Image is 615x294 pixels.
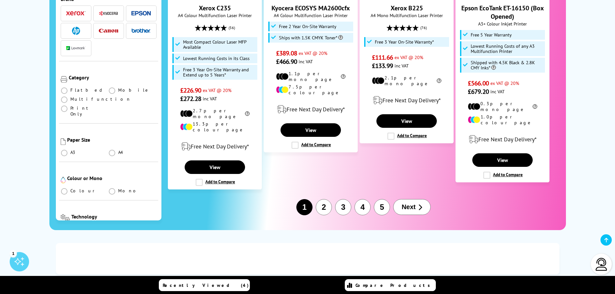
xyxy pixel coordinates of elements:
span: Compare Products [355,282,434,288]
a: View [281,123,341,137]
img: Colour or Mono [61,177,66,183]
button: Epson [129,9,153,18]
span: Most Compact Colour Laser MFP Available [183,39,256,50]
button: 5 [374,199,390,215]
span: £272.28 [180,95,201,103]
li: 1.1p per mono page [276,71,345,82]
div: modal_delivery [267,100,354,118]
span: Lowest Running Costs in its Class [183,56,250,61]
button: Brother [129,26,153,35]
img: Canon [99,29,118,33]
span: A4 [118,149,124,155]
img: HP [72,27,80,35]
li: 13.3p per colour page [180,121,250,133]
span: Free 3 Year On-Site Warranty and Extend up to 5 Years* [183,67,256,77]
label: Add to Compare [483,172,523,179]
label: Add to Compare [292,142,331,149]
span: £111.66 [372,53,393,62]
span: Mono [118,188,139,194]
img: Xerox [66,11,86,15]
li: 2.7p per mono page [180,108,250,119]
img: Technology [61,214,70,222]
span: (56) [229,22,235,34]
label: Add to Compare [196,179,235,186]
button: HP [64,26,87,35]
button: Next [393,199,431,215]
img: Category [61,76,67,83]
li: 0.3p per mono page [468,101,537,112]
span: ex VAT @ 20% [490,80,519,86]
span: £133.99 [372,62,393,70]
span: inc VAT [299,58,313,65]
div: modal_delivery [459,130,546,148]
span: £679.20 [468,87,489,96]
span: ex VAT @ 20% [299,50,327,56]
li: 2.1p per mono page [372,75,441,86]
div: Paper Size [67,137,157,143]
span: ex VAT @ 20% [203,87,231,93]
button: 2 [316,199,332,215]
img: user-headset-light.svg [595,258,608,271]
span: ex VAT @ 20% [395,54,423,60]
span: Print Only [70,105,109,117]
span: Lowest Running Costs of any A3 Multifunction Printer [471,44,544,54]
li: 7.5p per colour page [276,84,345,96]
img: Brother [131,28,151,33]
a: Xerox C235 [199,4,231,12]
div: modal_delivery [363,91,450,109]
img: Kyocera [99,11,118,16]
div: 1 [10,250,17,257]
div: modal_delivery [171,137,258,156]
span: (76) [420,22,427,34]
span: A3+ Colour Inkjet Printer [459,21,546,27]
a: View [185,160,245,174]
span: Flatbed [70,87,104,93]
span: A4 Mono Multifunction Laser Printer [363,12,450,18]
a: Xerox B225 [391,4,423,12]
span: Free 3 Year On-Site Warranty* [375,39,434,45]
span: Free 5 Year Warranty [471,32,512,37]
span: Recently Viewed (4) [163,282,249,288]
span: Ships with 1.5K CMYK Toner* [279,35,343,40]
button: Xerox [64,9,87,18]
button: Kyocera [97,9,120,18]
span: inc VAT [203,96,217,102]
span: £566.00 [468,79,489,87]
img: Lexmark [66,46,86,50]
span: inc VAT [490,88,505,95]
div: Technology [71,213,157,220]
span: Free 2 Year On-Site Warranty [279,24,336,29]
span: inc VAT [395,63,409,69]
a: View [376,114,436,128]
span: £466.90 [276,57,297,66]
span: Mobile [118,87,150,93]
div: Category [69,74,157,81]
button: 4 [354,199,371,215]
li: 1.0p per colour page [468,114,537,126]
img: Paper Size [61,138,66,145]
span: Colour [70,188,97,194]
span: Next [402,203,415,211]
a: Epson EcoTank ET-16150 (Box Opened) [461,4,544,21]
button: Canon [97,26,120,35]
a: Compare Products [345,279,436,291]
label: Add to Compare [387,133,427,140]
a: View [472,153,532,167]
a: Recently Viewed (4) [159,279,250,291]
div: Colour or Mono [67,175,157,181]
span: A4 Colour Multifunction Laser Printer [267,12,354,18]
a: Kyocera ECOSYS MA2600cfx [272,4,350,12]
span: £389.08 [276,49,297,57]
span: A4 Colour Multifunction Laser Printer [171,12,258,18]
img: Epson [131,11,151,16]
span: Multifunction [70,96,131,102]
span: £226.90 [180,86,201,95]
span: A3 [70,149,76,155]
button: 3 [335,199,351,215]
button: Lexmark [64,44,87,53]
span: Shipped with 4.5K Black & 2.8K CMY Inks* [471,60,544,70]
